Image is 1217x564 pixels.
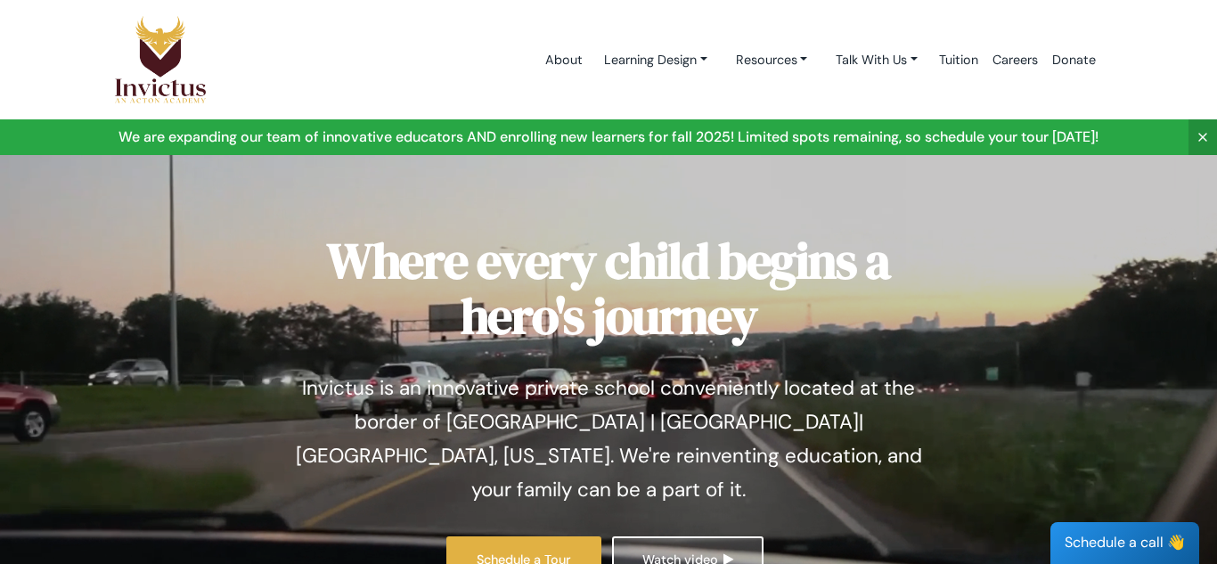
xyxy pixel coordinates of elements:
[1045,22,1103,98] a: Donate
[821,44,932,77] a: Talk With Us
[283,233,934,343] h1: Where every child begins a hero's journey
[590,44,722,77] a: Learning Design
[1050,522,1199,564] div: Schedule a call 👋
[538,22,590,98] a: About
[114,15,207,104] img: Logo
[985,22,1045,98] a: Careers
[722,44,822,77] a: Resources
[932,22,985,98] a: Tuition
[283,372,934,507] p: Invictus is an innovative private school conveniently located at the border of [GEOGRAPHIC_DATA] ...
